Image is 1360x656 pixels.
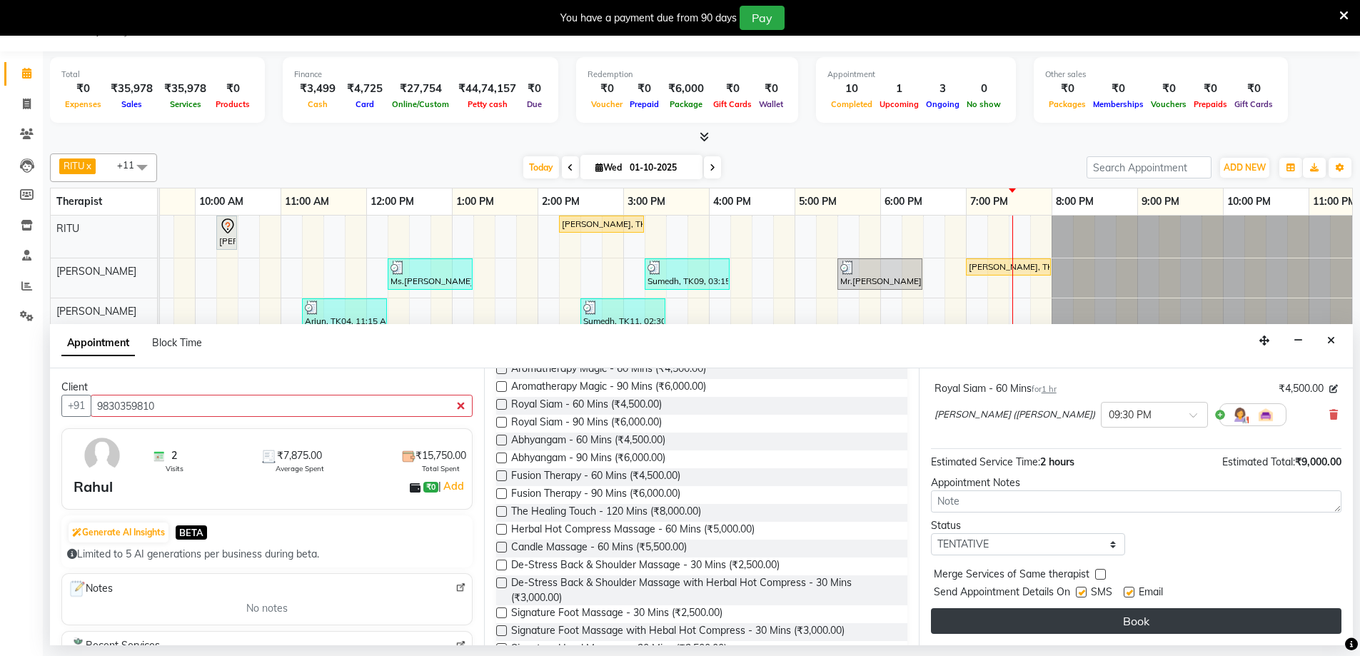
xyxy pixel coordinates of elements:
div: ₹44,74,157 [453,81,522,97]
span: ₹9,000.00 [1295,455,1341,468]
div: [PERSON_NAME], TK12, 07:00 PM-08:00 PM, Javanese Pampering - 60 Mins [967,261,1049,273]
a: 11:00 AM [281,191,333,212]
span: Vouchers [1147,99,1190,109]
span: Estimated Service Time: [931,455,1040,468]
img: Hairdresser.png [1231,406,1249,423]
span: ₹7,875.00 [277,448,322,463]
div: ₹0 [710,81,755,97]
button: Generate AI Insights [69,523,168,543]
div: ₹4,725 [341,81,388,97]
span: Gift Cards [710,99,755,109]
div: ₹0 [1089,81,1147,97]
div: Ms.[PERSON_NAME], TK05, 12:15 PM-01:15 PM, Fusion Therapy - 60 Mins [389,261,471,288]
div: ₹35,978 [105,81,158,97]
span: Fusion Therapy - 60 Mins (₹4,500.00) [511,468,680,486]
span: Prepaid [626,99,663,109]
span: Services [166,99,205,109]
span: +11 [117,159,145,171]
span: Voucher [588,99,626,109]
span: Products [212,99,253,109]
img: avatar [81,435,123,476]
span: Abhyangam - 60 Mins (₹4,500.00) [511,433,665,450]
button: Book [931,608,1341,634]
span: RITU [64,160,85,171]
img: Interior.png [1257,406,1274,423]
span: ₹4,500.00 [1279,381,1324,396]
span: Send Appointment Details On [934,585,1070,602]
span: Merge Services of Same therapist [934,567,1089,585]
div: Redemption [588,69,787,81]
span: 2 [171,448,177,463]
span: Ongoing [922,99,963,109]
a: 10:00 PM [1224,191,1274,212]
a: 1:00 PM [453,191,498,212]
a: 7:00 PM [967,191,1012,212]
div: ₹6,000 [663,81,710,97]
span: Aromatherapy Magic - 60 Mins (₹4,500.00) [511,361,706,379]
span: Fusion Therapy - 90 Mins (₹6,000.00) [511,486,680,504]
span: [PERSON_NAME] [56,305,136,318]
span: Gift Cards [1231,99,1276,109]
span: SMS [1091,585,1112,602]
span: Wed [592,162,625,173]
span: Candle Massage - 60 Mins (₹5,500.00) [511,540,687,557]
div: Limited to 5 AI generations per business during beta. [67,547,467,562]
a: 11:00 PM [1309,191,1360,212]
div: Rahul [74,476,113,498]
span: 1 hr [1042,384,1057,394]
span: [PERSON_NAME] [56,265,136,278]
span: Visits [166,463,183,474]
div: ₹0 [588,81,626,97]
a: 10:00 AM [196,191,247,212]
div: Finance [294,69,547,81]
span: Total Spent [422,463,460,474]
span: Aromatherapy Magic - 90 Mins (₹6,000.00) [511,379,706,397]
div: [PERSON_NAME], TK10, 02:15 PM-03:15 PM, Swedish De-Stress - 60 Mins [560,218,643,231]
button: Close [1321,330,1341,352]
span: Sales [118,99,146,109]
span: Online/Custom [388,99,453,109]
span: Memberships [1089,99,1147,109]
span: Prepaids [1190,99,1231,109]
span: Package [666,99,706,109]
div: 3 [922,81,963,97]
div: Total [61,69,253,81]
span: Notes [68,580,113,598]
a: 3:00 PM [624,191,669,212]
div: ₹0 [61,81,105,97]
div: Arjun, TK04, 11:15 AM-12:15 PM, Swedish De-Stress - 60 Mins [303,301,386,328]
span: Herbal Hot Compress Massage - 60 Mins (₹5,000.00) [511,522,755,540]
span: The Healing Touch - 120 Mins (₹8,000.00) [511,504,701,522]
div: 0 [963,81,1004,97]
a: 2:00 PM [538,191,583,212]
span: De-Stress Back & Shoulder Massage with Herbal Hot Compress - 30 Mins (₹3,000.00) [511,575,895,605]
span: Completed [827,99,876,109]
span: Block Time [152,336,202,349]
div: ₹0 [1045,81,1089,97]
a: 8:00 PM [1052,191,1097,212]
span: Expenses [61,99,105,109]
span: Average Spent [276,463,324,474]
span: No notes [246,601,288,616]
div: ₹0 [755,81,787,97]
div: Other sales [1045,69,1276,81]
input: 2025-10-01 [625,157,697,178]
span: Estimated Total: [1222,455,1295,468]
div: Appointment Notes [931,475,1341,490]
span: Signature Foot Massage with Hebal Hot Compress - 30 Mins (₹3,000.00) [511,623,845,641]
span: 2 hours [1040,455,1074,468]
span: Petty cash [464,99,511,109]
div: Client [61,380,473,395]
i: Edit price [1329,385,1338,393]
button: +91 [61,395,91,417]
div: Appointment [827,69,1004,81]
div: ₹35,978 [158,81,212,97]
span: De-Stress Back & Shoulder Massage - 30 Mins (₹2,500.00) [511,557,780,575]
span: Card [352,99,378,109]
div: ₹3,499 [294,81,341,97]
a: 5:00 PM [795,191,840,212]
span: Cash [304,99,331,109]
div: [PERSON_NAME], TK01, 10:15 AM-10:30 AM, Javanese Pampering - 60 Mins [218,218,236,248]
div: ₹0 [522,81,547,97]
div: Mr.[PERSON_NAME], TK06, 05:30 PM-06:30 PM, Javanese Pampering - 60 Mins [839,261,921,288]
